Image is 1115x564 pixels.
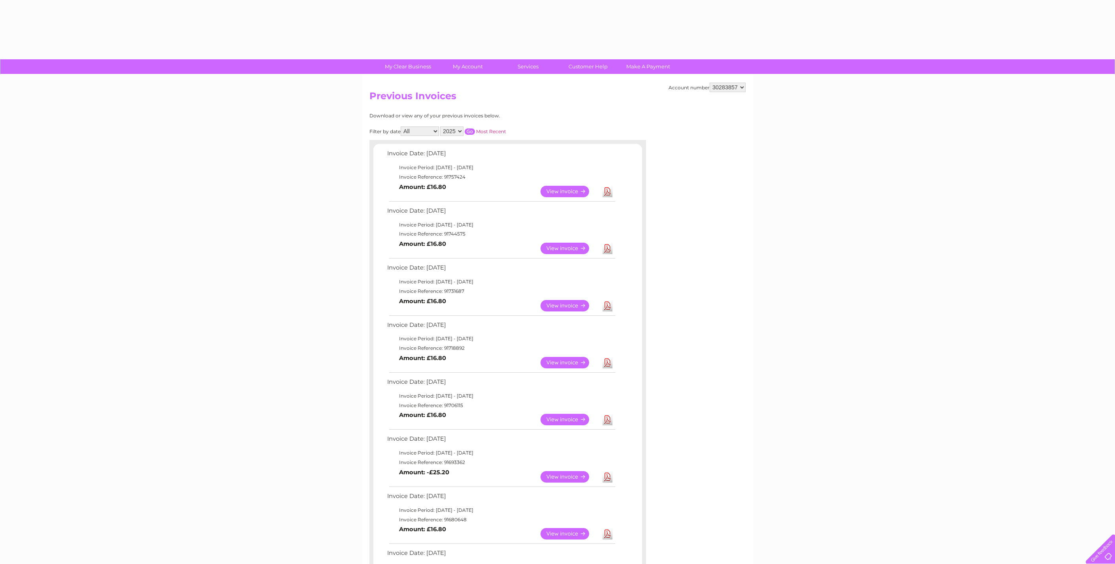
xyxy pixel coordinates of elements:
a: Services [495,59,561,74]
td: Invoice Period: [DATE] - [DATE] [385,391,616,401]
a: Download [603,300,612,311]
b: Amount: £16.80 [399,240,446,247]
a: View [541,528,599,539]
td: Invoice Reference: 91680648 [385,515,616,524]
td: Invoice Date: [DATE] [385,434,616,448]
a: View [541,357,599,368]
b: Amount: £16.80 [399,411,446,419]
a: View [541,471,599,483]
a: Download [603,357,612,368]
a: My Account [435,59,501,74]
td: Invoice Period: [DATE] - [DATE] [385,277,616,287]
a: Download [603,243,612,254]
td: Invoice Period: [DATE] - [DATE] [385,334,616,343]
div: Filter by date [369,126,577,136]
td: Invoice Date: [DATE] [385,148,616,163]
a: Customer Help [556,59,621,74]
td: Invoice Reference: 91744575 [385,229,616,239]
b: Amount: -£25.20 [399,469,449,476]
div: Download or view any of your previous invoices below. [369,113,577,119]
b: Amount: £16.80 [399,183,446,191]
td: Invoice Date: [DATE] [385,377,616,391]
td: Invoice Date: [DATE] [385,320,616,334]
a: View [541,186,599,197]
a: View [541,414,599,425]
td: Invoice Period: [DATE] - [DATE] [385,163,616,172]
a: View [541,243,599,254]
td: Invoice Reference: 91693362 [385,458,616,467]
td: Invoice Date: [DATE] [385,491,616,506]
a: View [541,300,599,311]
b: Amount: £16.80 [399,355,446,362]
a: Download [603,528,612,539]
td: Invoice Date: [DATE] [385,206,616,220]
td: Invoice Date: [DATE] [385,262,616,277]
td: Invoice Period: [DATE] - [DATE] [385,448,616,458]
b: Amount: £16.80 [399,298,446,305]
a: Download [603,471,612,483]
td: Invoice Reference: 91718892 [385,343,616,353]
b: Amount: £16.80 [399,526,446,533]
td: Invoice Period: [DATE] - [DATE] [385,506,616,515]
a: Download [603,414,612,425]
td: Invoice Reference: 91757424 [385,172,616,182]
td: Invoice Date: [DATE] [385,548,616,562]
td: Invoice Period: [DATE] - [DATE] [385,220,616,230]
a: Make A Payment [616,59,681,74]
a: Most Recent [476,128,506,134]
h2: Previous Invoices [369,91,746,106]
a: Download [603,186,612,197]
td: Invoice Reference: 91731687 [385,287,616,296]
td: Invoice Reference: 91706115 [385,401,616,410]
div: Account number [669,83,746,92]
a: My Clear Business [375,59,441,74]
